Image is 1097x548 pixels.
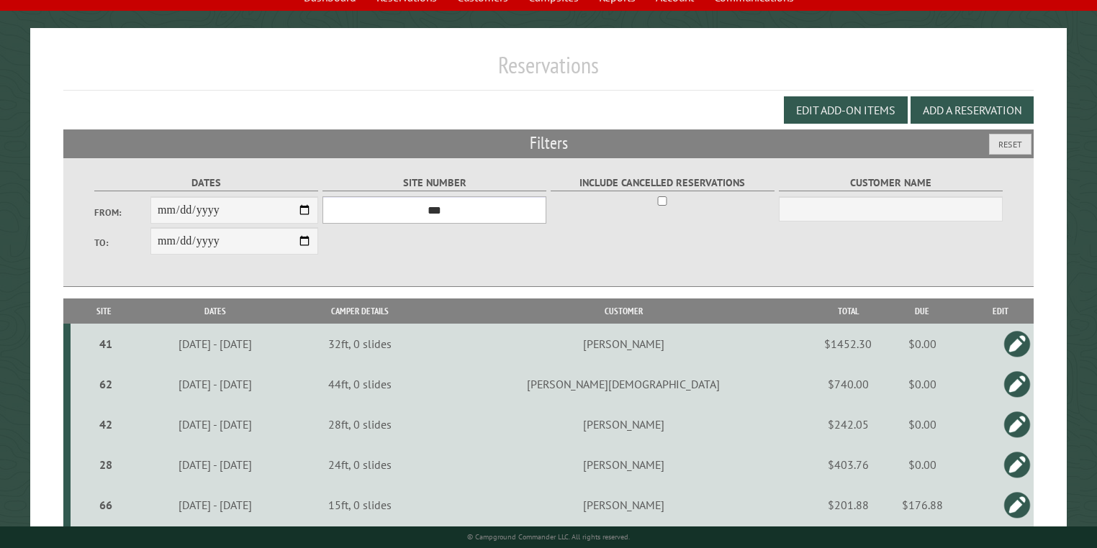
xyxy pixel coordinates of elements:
div: 28 [76,457,135,472]
div: [DATE] - [DATE] [140,337,291,351]
button: Edit Add-on Items [784,96,908,124]
div: 41 [76,337,135,351]
td: $740.00 [819,364,877,404]
th: Customer [428,298,820,324]
td: [PERSON_NAME][DEMOGRAPHIC_DATA] [428,364,820,404]
td: $176.88 [877,485,967,525]
h2: Filters [63,129,1034,157]
td: 15ft, 0 slides [292,485,427,525]
td: $0.00 [877,404,967,444]
td: [PERSON_NAME] [428,324,820,364]
label: Include Cancelled Reservations [551,175,775,191]
th: Due [877,298,967,324]
td: 44ft, 0 slides [292,364,427,404]
div: [DATE] - [DATE] [140,377,291,391]
th: Site [71,298,138,324]
td: $0.00 [877,364,967,404]
label: Dates [94,175,318,191]
td: [PERSON_NAME] [428,485,820,525]
td: 28ft, 0 slides [292,404,427,444]
div: 66 [76,498,135,512]
th: Total [819,298,877,324]
div: [DATE] - [DATE] [140,417,291,431]
td: [PERSON_NAME] [428,404,820,444]
th: Dates [137,298,292,324]
div: 62 [76,377,135,391]
th: Camper Details [292,298,427,324]
td: 32ft, 0 slides [292,324,427,364]
td: $0.00 [877,324,967,364]
th: Edit [967,298,1034,324]
td: $201.88 [819,485,877,525]
label: To: [94,236,150,250]
div: [DATE] - [DATE] [140,498,291,512]
small: © Campground Commander LLC. All rights reserved. [467,532,630,542]
h1: Reservations [63,51,1034,91]
button: Add a Reservation [911,96,1034,124]
td: $0.00 [877,444,967,485]
label: From: [94,206,150,219]
div: [DATE] - [DATE] [140,457,291,472]
td: 24ft, 0 slides [292,444,427,485]
div: 42 [76,417,135,431]
button: Reset [989,134,1031,155]
label: Site Number [322,175,546,191]
td: $1452.30 [819,324,877,364]
label: Customer Name [779,175,1003,191]
td: $403.76 [819,444,877,485]
td: $242.05 [819,404,877,444]
td: [PERSON_NAME] [428,444,820,485]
